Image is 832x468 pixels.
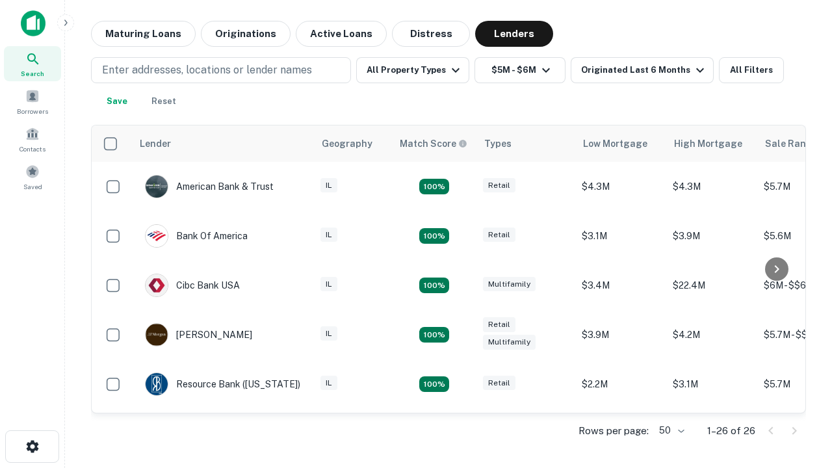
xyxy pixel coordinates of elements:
td: $3.1M [575,211,666,261]
div: Retail [483,376,515,391]
th: Geography [314,125,392,162]
img: picture [146,373,168,395]
span: Borrowers [17,106,48,116]
div: Cibc Bank USA [145,274,240,297]
button: Save your search to get updates of matches that match your search criteria. [96,88,138,114]
div: Matching Properties: 4, hasApolloMatch: undefined [419,228,449,244]
td: $4.3M [575,162,666,211]
td: $2.2M [575,359,666,409]
th: Low Mortgage [575,125,666,162]
span: Search [21,68,44,79]
button: Lenders [475,21,553,47]
th: High Mortgage [666,125,757,162]
span: Saved [23,181,42,192]
button: All Filters [719,57,784,83]
button: Maturing Loans [91,21,196,47]
th: Lender [132,125,314,162]
img: picture [146,175,168,198]
div: Resource Bank ([US_STATE]) [145,372,300,396]
div: IL [320,376,337,391]
a: Saved [4,159,61,194]
td: $3.1M [666,359,757,409]
div: IL [320,326,337,341]
button: Active Loans [296,21,387,47]
div: Matching Properties: 4, hasApolloMatch: undefined [419,278,449,293]
div: American Bank & Trust [145,175,274,198]
td: $4.3M [666,162,757,211]
td: $4.2M [666,310,757,359]
div: Types [484,136,512,151]
div: Multifamily [483,335,536,350]
th: Capitalize uses an advanced AI algorithm to match your search with the best lender. The match sco... [392,125,476,162]
p: 1–26 of 26 [707,423,755,439]
button: All Property Types [356,57,469,83]
img: picture [146,225,168,247]
div: Originated Last 6 Months [581,62,708,78]
div: Retail [483,317,515,332]
div: Retail [483,178,515,193]
td: $3.4M [575,261,666,310]
iframe: Chat Widget [767,322,832,385]
td: $3.9M [666,211,757,261]
td: $19.4M [575,409,666,458]
img: capitalize-icon.png [21,10,45,36]
div: Geography [322,136,372,151]
div: IL [320,178,337,193]
div: Matching Properties: 4, hasApolloMatch: undefined [419,376,449,392]
img: picture [146,274,168,296]
td: $22.4M [666,261,757,310]
img: picture [146,324,168,346]
div: IL [320,277,337,292]
span: Contacts [19,144,45,154]
a: Search [4,46,61,81]
div: High Mortgage [674,136,742,151]
th: Types [476,125,575,162]
a: Borrowers [4,84,61,119]
button: Distress [392,21,470,47]
p: Enter addresses, locations or lender names [102,62,312,78]
button: Enter addresses, locations or lender names [91,57,351,83]
div: Low Mortgage [583,136,647,151]
button: Originated Last 6 Months [571,57,714,83]
div: Multifamily [483,277,536,292]
div: Bank Of America [145,224,248,248]
a: Contacts [4,122,61,157]
div: Lender [140,136,171,151]
div: [PERSON_NAME] [145,323,252,346]
div: 50 [654,421,686,440]
td: $19.4M [666,409,757,458]
div: Capitalize uses an advanced AI algorithm to match your search with the best lender. The match sco... [400,136,467,151]
div: Matching Properties: 4, hasApolloMatch: undefined [419,327,449,343]
button: Reset [143,88,185,114]
div: Retail [483,227,515,242]
div: Matching Properties: 7, hasApolloMatch: undefined [419,179,449,194]
td: $3.9M [575,310,666,359]
button: $5M - $6M [474,57,565,83]
div: IL [320,227,337,242]
h6: Match Score [400,136,465,151]
p: Rows per page: [578,423,649,439]
button: Originations [201,21,291,47]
